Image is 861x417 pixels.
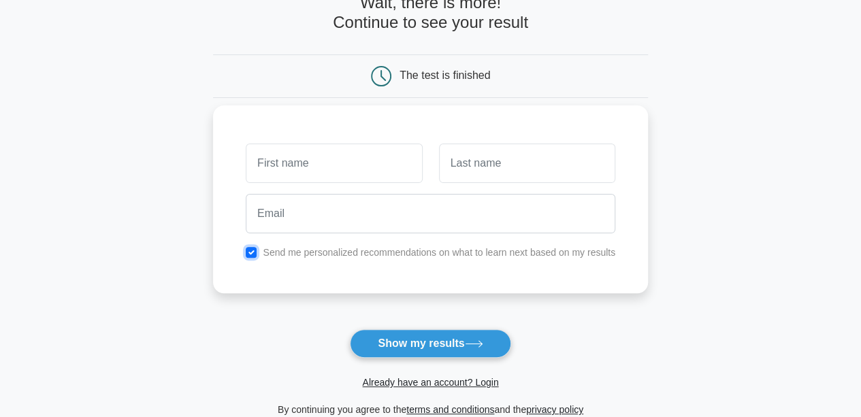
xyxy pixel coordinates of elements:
input: Last name [439,144,615,183]
label: Send me personalized recommendations on what to learn next based on my results [263,247,615,258]
div: The test is finished [400,69,490,81]
a: privacy policy [526,404,583,415]
button: Show my results [350,329,510,358]
input: Email [246,194,615,233]
input: First name [246,144,422,183]
a: Already have an account? Login [362,377,498,388]
a: terms and conditions [406,404,494,415]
